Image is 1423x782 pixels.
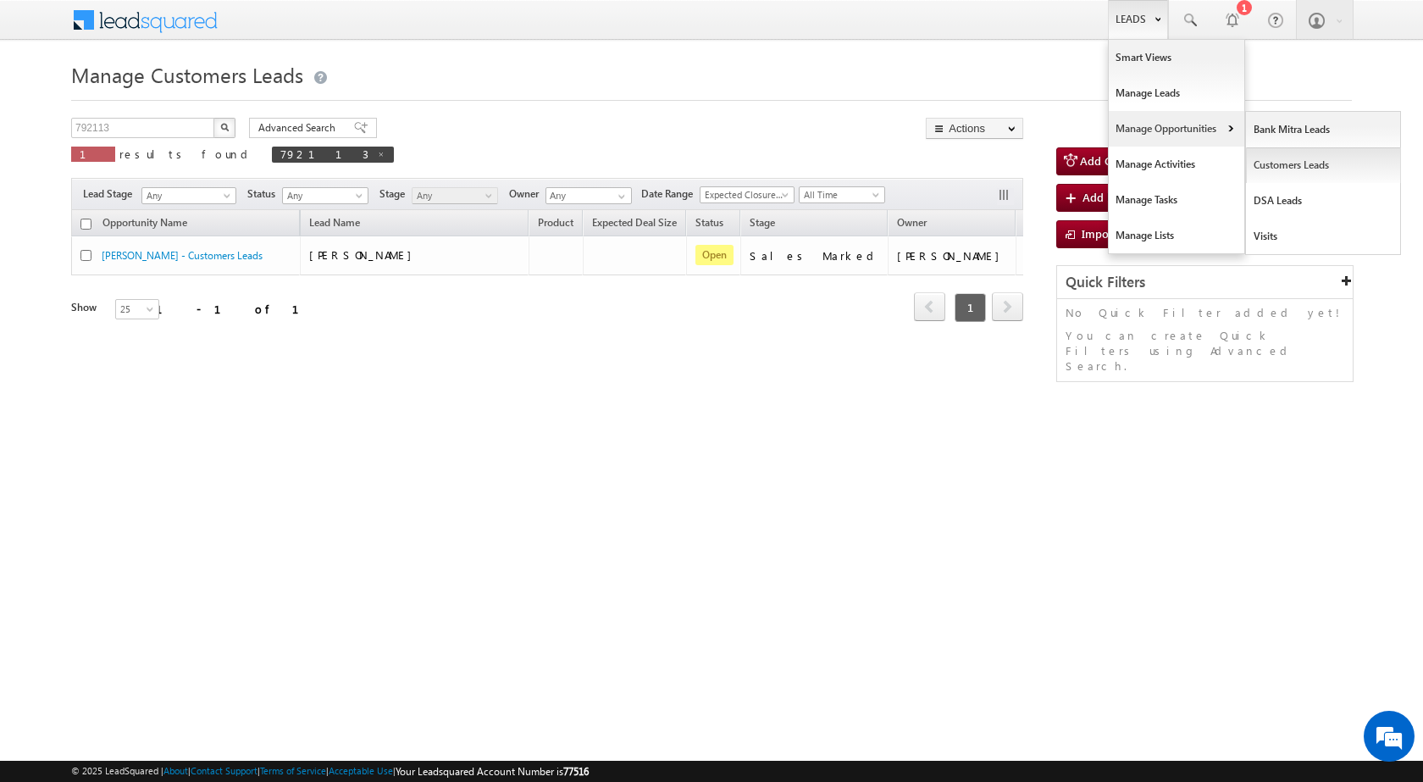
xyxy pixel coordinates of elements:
[955,293,986,322] span: 1
[141,187,236,204] a: Any
[22,157,309,507] textarea: Type your message and hit 'Enter'
[992,292,1023,321] span: next
[509,186,545,202] span: Owner
[80,147,107,161] span: 1
[230,522,307,545] em: Start Chat
[1080,153,1192,168] span: Add Customers Leads
[88,89,285,111] div: Chat with us now
[1057,266,1353,299] div: Quick Filters
[695,245,734,265] span: Open
[1109,40,1244,75] a: Smart Views
[1246,183,1401,219] a: DSA Leads
[992,294,1023,321] a: next
[609,188,630,205] a: Show All Items
[926,118,1023,139] button: Actions
[687,214,732,236] a: Status
[538,216,573,229] span: Product
[750,216,775,229] span: Stage
[71,763,589,779] span: © 2025 LeadSquared | | | | |
[1082,226,1208,241] span: Import Customers Leads
[1109,147,1244,182] a: Manage Activities
[247,186,282,202] span: Status
[115,299,159,319] a: 25
[700,186,795,203] a: Expected Closure Date
[283,188,363,203] span: Any
[156,299,319,319] div: 1 - 1 of 1
[897,216,927,229] span: Owner
[191,765,257,776] a: Contact Support
[163,765,188,776] a: About
[29,89,71,111] img: d_60004797649_company_0_60004797649
[102,216,187,229] span: Opportunity Name
[799,186,885,203] a: All Time
[260,765,326,776] a: Terms of Service
[584,214,685,236] a: Expected Deal Size
[1016,213,1067,235] span: Actions
[301,214,368,236] span: Lead Name
[94,214,196,236] a: Opportunity Name
[641,186,700,202] span: Date Range
[1246,219,1401,254] a: Visits
[329,765,393,776] a: Acceptable Use
[412,187,498,204] a: Any
[83,186,139,202] span: Lead Stage
[1109,182,1244,218] a: Manage Tasks
[1109,111,1244,147] a: Manage Opportunities
[116,302,161,317] span: 25
[1082,190,1157,204] span: Add New Lead
[800,187,880,202] span: All Time
[1066,305,1344,320] p: No Quick Filter added yet!
[1109,75,1244,111] a: Manage Leads
[119,147,254,161] span: results found
[396,765,589,778] span: Your Leadsquared Account Number is
[914,294,945,321] a: prev
[1246,112,1401,147] a: Bank Mitra Leads
[280,147,368,161] span: 792113
[102,249,263,262] a: [PERSON_NAME] - Customers Leads
[700,187,789,202] span: Expected Closure Date
[379,186,412,202] span: Stage
[592,216,677,229] span: Expected Deal Size
[282,187,368,204] a: Any
[80,219,91,230] input: Check all records
[220,123,229,131] img: Search
[741,214,783,236] a: Stage
[545,187,632,204] input: Type to Search
[309,247,420,262] span: [PERSON_NAME]
[1066,328,1344,374] p: You can create Quick Filters using Advanced Search.
[71,61,303,88] span: Manage Customers Leads
[563,765,589,778] span: 77516
[413,188,493,203] span: Any
[897,248,1008,263] div: [PERSON_NAME]
[142,188,230,203] span: Any
[258,120,341,136] span: Advanced Search
[914,292,945,321] span: prev
[750,248,880,263] div: Sales Marked
[278,8,318,49] div: Minimize live chat window
[71,300,102,315] div: Show
[1246,147,1401,183] a: Customers Leads
[1109,218,1244,253] a: Manage Lists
